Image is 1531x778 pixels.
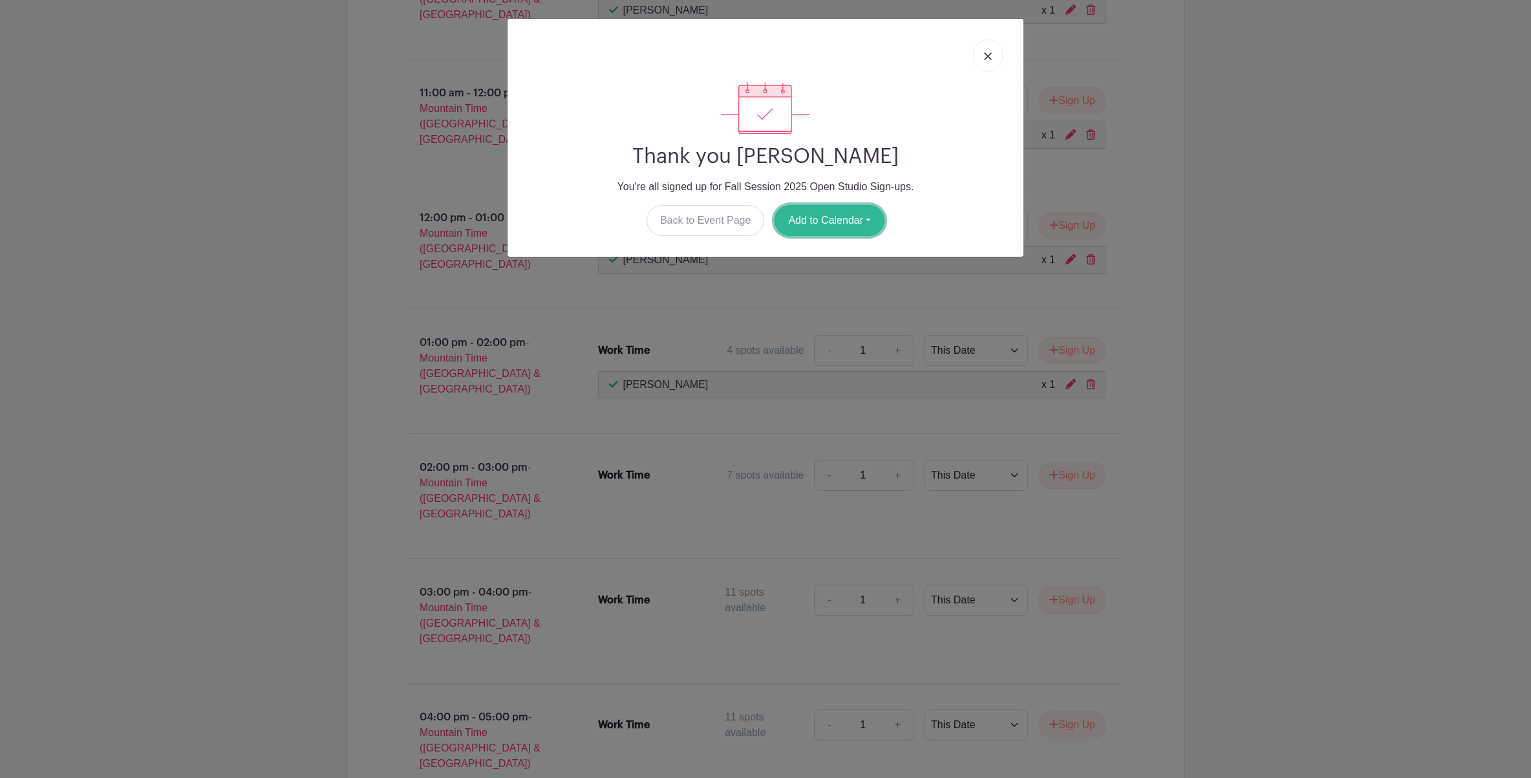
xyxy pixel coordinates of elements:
p: You're all signed up for Fall Session 2025 Open Studio Sign-ups. [518,179,1013,195]
a: Back to Event Page [647,205,765,236]
img: close_button-5f87c8562297e5c2d7936805f587ecaba9071eb48480494691a3f1689db116b3.svg [984,52,992,60]
button: Add to Calendar [775,205,884,236]
h2: Thank you [PERSON_NAME] [518,144,1013,169]
img: signup_complete-c468d5dda3e2740ee63a24cb0ba0d3ce5d8a4ecd24259e683200fb1569d990c8.svg [721,82,810,134]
